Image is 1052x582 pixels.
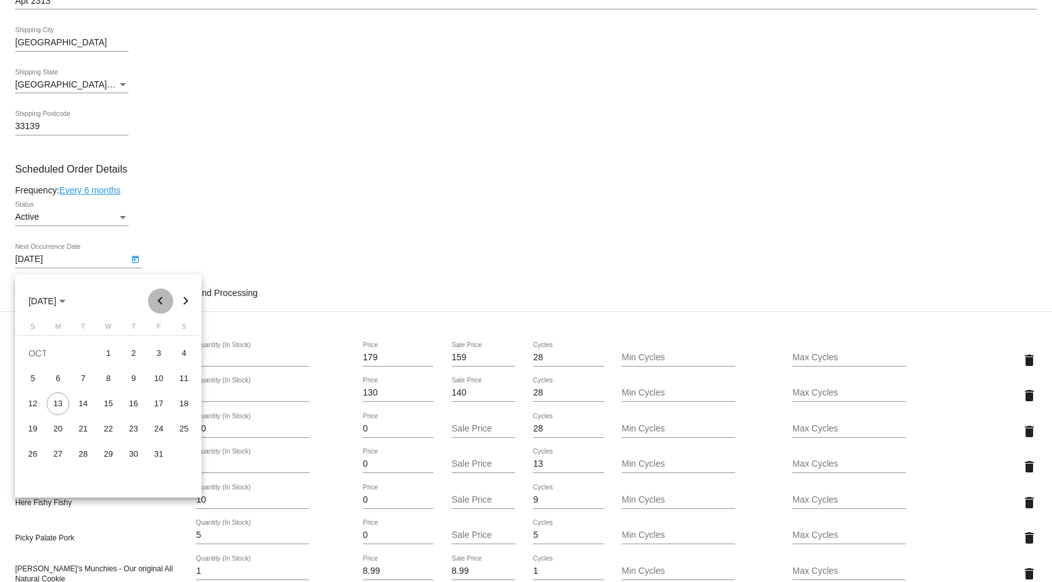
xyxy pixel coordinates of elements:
[97,342,120,365] div: 1
[122,342,145,365] div: 2
[21,418,44,440] div: 19
[71,391,96,416] td: October 14, 2025
[96,416,121,442] td: October 22, 2025
[72,443,94,465] div: 28
[121,416,146,442] td: October 23, 2025
[72,367,94,390] div: 7
[146,341,171,366] td: October 3, 2025
[28,296,66,306] span: [DATE]
[97,367,120,390] div: 8
[171,366,197,391] td: October 11, 2025
[122,367,145,390] div: 9
[147,342,170,365] div: 3
[21,443,44,465] div: 26
[20,322,45,335] th: Sunday
[146,391,171,416] td: October 17, 2025
[147,367,170,390] div: 10
[20,366,45,391] td: October 5, 2025
[97,443,120,465] div: 29
[47,392,69,415] div: 13
[96,442,121,467] td: October 29, 2025
[96,366,121,391] td: October 8, 2025
[121,391,146,416] td: October 16, 2025
[171,416,197,442] td: October 25, 2025
[21,392,44,415] div: 12
[72,392,94,415] div: 14
[18,288,76,314] button: Choose month and year
[122,443,145,465] div: 30
[45,366,71,391] td: October 6, 2025
[171,391,197,416] td: October 18, 2025
[121,341,146,366] td: October 2, 2025
[146,366,171,391] td: October 10, 2025
[71,442,96,467] td: October 28, 2025
[173,342,195,365] div: 4
[148,288,173,314] button: Previous month
[121,366,146,391] td: October 9, 2025
[171,322,197,335] th: Saturday
[20,442,45,467] td: October 26, 2025
[47,443,69,465] div: 27
[45,416,71,442] td: October 20, 2025
[121,442,146,467] td: October 30, 2025
[122,418,145,440] div: 23
[147,418,170,440] div: 24
[20,391,45,416] td: October 12, 2025
[45,391,71,416] td: October 13, 2025
[146,322,171,335] th: Friday
[47,367,69,390] div: 6
[20,416,45,442] td: October 19, 2025
[122,392,145,415] div: 16
[96,341,121,366] td: October 1, 2025
[71,416,96,442] td: October 21, 2025
[97,392,120,415] div: 15
[96,322,121,335] th: Wednesday
[173,392,195,415] div: 18
[47,418,69,440] div: 20
[173,288,198,314] button: Next month
[21,367,44,390] div: 5
[147,392,170,415] div: 17
[97,418,120,440] div: 22
[147,443,170,465] div: 31
[173,367,195,390] div: 11
[173,418,195,440] div: 25
[45,322,71,335] th: Monday
[121,322,146,335] th: Thursday
[71,366,96,391] td: October 7, 2025
[171,341,197,366] td: October 4, 2025
[146,416,171,442] td: October 24, 2025
[72,418,94,440] div: 21
[96,391,121,416] td: October 15, 2025
[146,442,171,467] td: October 31, 2025
[20,341,96,366] td: OCT
[71,322,96,335] th: Tuesday
[45,442,71,467] td: October 27, 2025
